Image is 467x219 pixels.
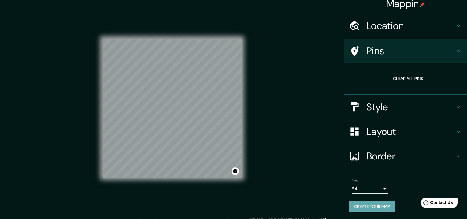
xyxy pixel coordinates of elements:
[366,45,455,57] h4: Pins
[344,95,467,119] div: Style
[349,201,395,212] button: Create your map
[388,73,428,84] button: Clear all pins
[412,195,460,212] iframe: Help widget launcher
[420,2,425,7] img: pin-icon.png
[352,184,388,194] div: A4
[366,125,455,138] h4: Layout
[344,144,467,168] div: Border
[352,178,358,183] label: Size
[366,20,455,32] h4: Location
[344,39,467,63] div: Pins
[366,101,455,113] h4: Style
[344,119,467,144] div: Layout
[366,150,455,162] h4: Border
[103,39,242,178] canvas: Map
[232,167,239,175] button: Toggle attribution
[344,13,467,38] div: Location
